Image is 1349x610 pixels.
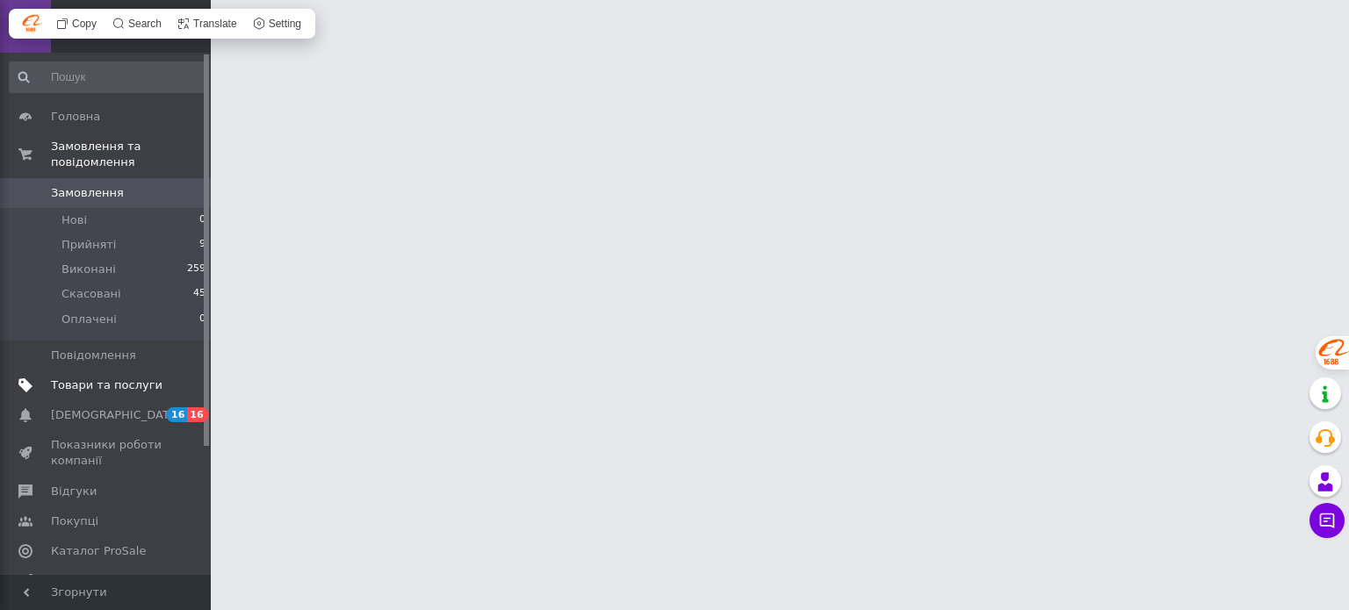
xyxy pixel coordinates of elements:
span: Каталог ProSale [51,543,146,559]
span: Аналітика [51,573,112,589]
span: Замовлення [51,185,124,201]
span: 259 [187,262,206,277]
span: 0 [199,212,206,228]
span: [DEMOGRAPHIC_DATA] [51,407,181,423]
span: Покупці [51,513,98,529]
span: Прийняті [61,237,116,253]
span: 45 [193,286,206,302]
span: Відгуки [51,484,97,499]
span: Нові [61,212,87,228]
span: Повідомлення [51,348,136,363]
span: 16 [167,407,187,422]
span: 0 [199,312,206,327]
span: Головна [51,109,100,125]
span: Скасовані [61,286,121,302]
input: Пошук [9,61,207,93]
span: Показники роботи компанії [51,437,162,469]
span: 9 [199,237,206,253]
span: Виконані [61,262,116,277]
span: Замовлення та повідомлення [51,139,211,170]
span: Товари та послуги [51,377,162,393]
span: Оплачені [61,312,117,327]
span: 16 [187,407,207,422]
button: Чат з покупцем [1309,503,1345,538]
